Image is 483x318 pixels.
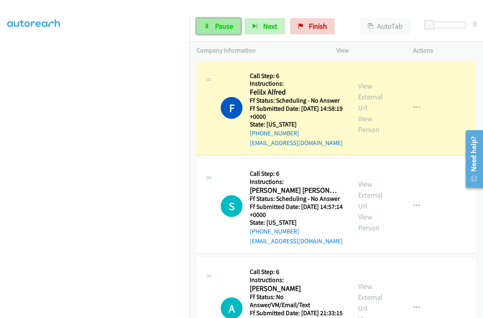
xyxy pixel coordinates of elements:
[250,219,344,227] h5: State: [US_STATE]
[460,127,483,191] iframe: Resource Center
[358,212,380,232] a: View Person
[250,276,344,284] h5: Instructions:
[250,80,344,88] h5: Instructions:
[358,282,383,313] a: View External Url
[358,81,383,112] a: View External Url
[360,18,410,34] button: AutoTab
[250,88,340,97] h2: Felilx Alfred
[250,178,344,186] h5: Instructions:
[250,186,340,195] h2: [PERSON_NAME] [PERSON_NAME]
[221,97,243,119] h1: F
[473,18,477,29] div: 0
[245,18,285,34] button: Next
[309,21,327,31] span: Finish
[336,46,399,55] p: View
[250,72,344,80] h5: Call Step: 6
[250,268,344,276] h5: Call Step: 6
[215,21,233,31] span: Pause
[290,18,335,34] a: Finish
[358,179,383,211] a: View External Url
[263,21,277,31] span: Next
[250,97,344,105] h5: Ff Status: Scheduling - No Answer
[250,139,343,147] a: [EMAIL_ADDRESS][DOMAIN_NAME]
[428,22,466,28] div: Delay between calls (in seconds)
[196,46,322,55] p: Company Information
[221,195,243,217] h1: S
[358,114,380,134] a: View Person
[250,170,344,178] h5: Call Step: 6
[221,195,243,217] div: The call is yet to be attempted
[250,237,343,245] a: [EMAIL_ADDRESS][DOMAIN_NAME]
[250,120,344,128] h5: State: [US_STATE]
[413,46,476,55] p: Actions
[250,284,340,293] h2: [PERSON_NAME]
[250,227,299,235] a: [PHONE_NUMBER]
[250,105,344,120] h5: Ff Submitted Date: [DATE] 14:58:19 +0000
[196,18,241,34] a: Pause
[250,129,299,137] a: [PHONE_NUMBER]
[250,203,344,219] h5: Ff Submitted Date: [DATE] 14:57:14 +0000
[250,195,344,203] h5: Ff Status: Scheduling - No Answer
[250,293,344,309] h5: Ff Status: No Answer/VM/Email/Text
